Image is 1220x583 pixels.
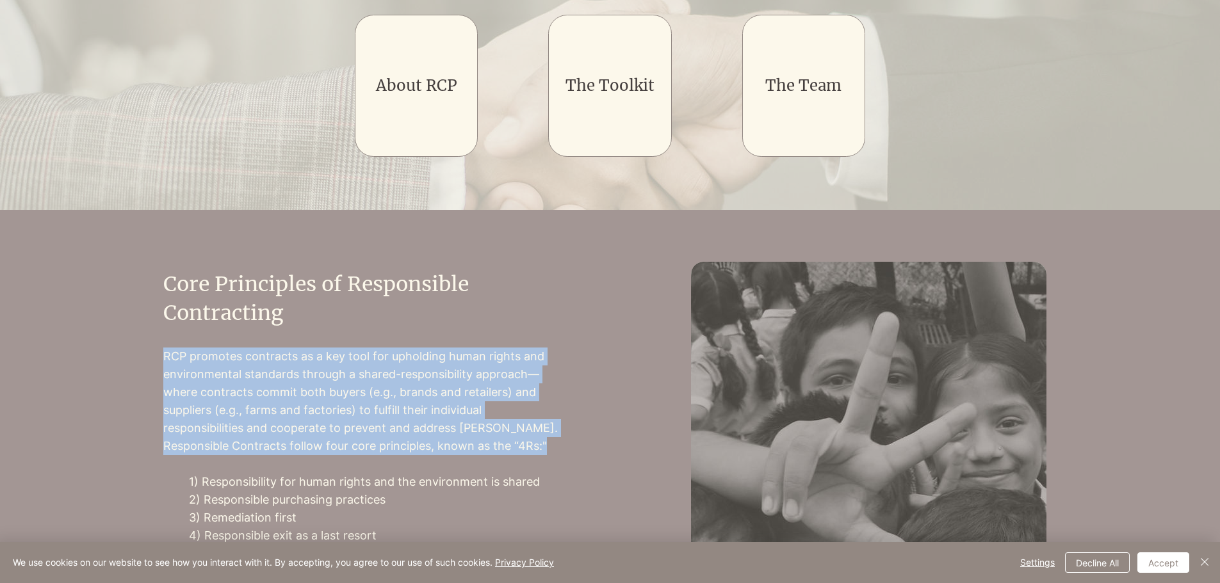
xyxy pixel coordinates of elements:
p: 3) Remediation first [189,509,560,527]
a: About RCP [376,76,457,95]
p: 1) Responsibility for human rights and the environment is shared [189,473,560,491]
a: The Team [765,76,842,95]
button: Accept [1137,552,1189,573]
span: We use cookies on our website to see how you interact with it. By accepting, you agree to our use... [13,557,554,568]
p: RCP promotes contracts as a key tool for upholding human rights and environmental standards throu... [163,347,560,455]
img: Close [1197,554,1212,570]
a: The Toolkit [565,76,655,95]
a: Privacy Policy [495,557,554,568]
p: 2) Responsible purchasing practices [189,491,560,509]
button: Close [1197,552,1212,573]
button: Decline All [1065,552,1130,573]
h2: Core Principles of Responsible Contracting [163,270,560,328]
p: 4) Responsible exit as a last resort [189,527,560,545]
span: Settings [1020,553,1055,572]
